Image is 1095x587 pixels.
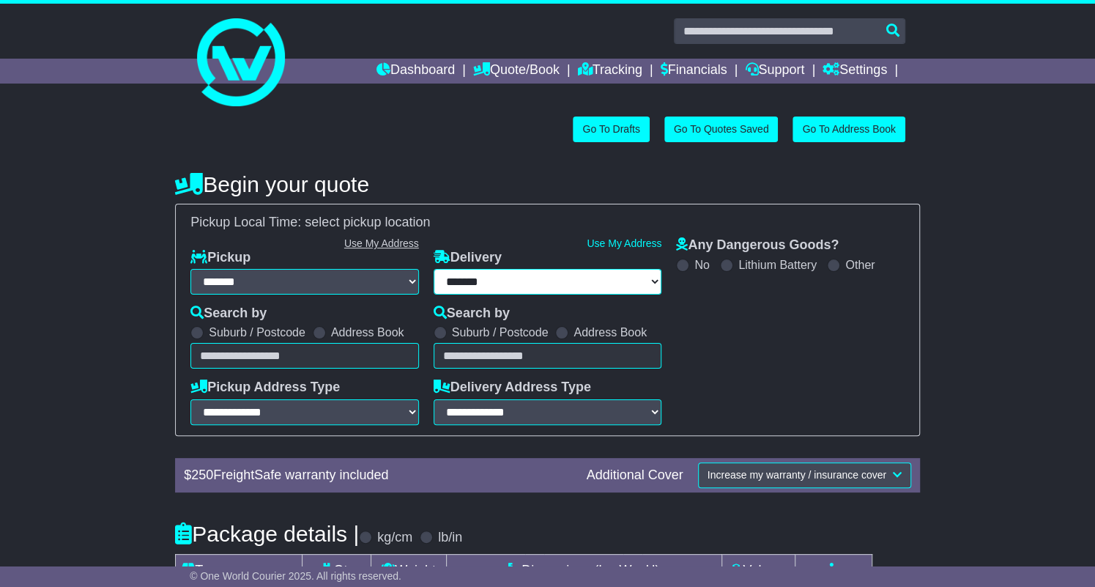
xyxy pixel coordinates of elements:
td: Volume [721,554,795,586]
a: Go To Quotes Saved [664,117,779,142]
a: Go To Address Book [793,117,905,142]
div: $ FreightSafe warranty included [177,468,579,484]
span: 250 [191,468,213,482]
a: Settings [823,59,887,84]
a: Use My Address [344,237,419,249]
button: Increase my warranty / insurance cover [698,462,911,488]
div: Pickup Local Time: [183,215,912,231]
label: Any Dangerous Goods? [676,237,839,254]
label: Suburb / Postcode [452,325,549,339]
a: Support [745,59,804,84]
td: Qty [302,554,371,586]
td: Weight [371,554,446,586]
a: Dashboard [376,59,455,84]
label: lb/in [438,530,462,546]
span: select pickup location [305,215,430,229]
h4: Package details | [175,522,359,546]
h4: Begin your quote [175,172,920,196]
label: Suburb / Postcode [209,325,305,339]
label: Search by [190,306,267,322]
td: Dimensions (L x W x H) [446,554,721,586]
a: Quote/Book [473,59,560,84]
label: Address Book [574,325,647,339]
label: kg/cm [377,530,412,546]
label: Other [845,258,875,272]
a: Go To Drafts [573,117,649,142]
label: Lithium Battery [738,258,817,272]
td: Type [176,554,302,586]
label: Delivery Address Type [434,380,591,396]
a: Use My Address [587,237,661,249]
label: Search by [434,306,510,322]
div: Additional Cover [579,468,691,484]
label: Pickup Address Type [190,380,340,396]
a: Financials [661,59,727,84]
label: Address Book [331,325,404,339]
label: Pickup [190,250,250,266]
label: Delivery [434,250,502,266]
label: No [694,258,709,272]
span: © One World Courier 2025. All rights reserved. [190,570,401,582]
a: Tracking [578,59,642,84]
span: Increase my warranty / insurance cover [708,469,886,481]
